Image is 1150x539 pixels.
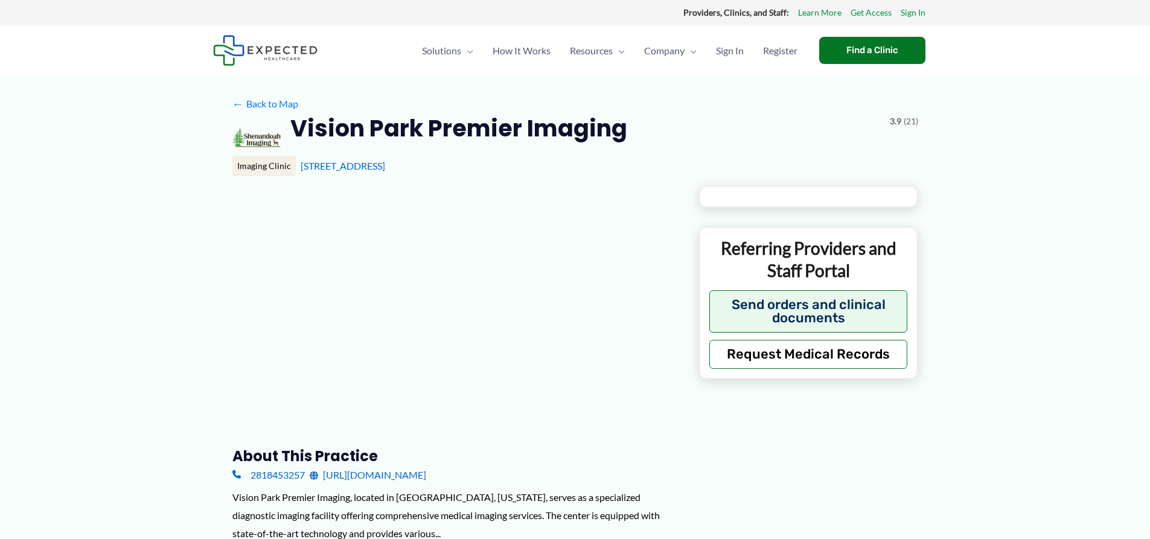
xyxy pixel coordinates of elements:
[232,156,296,176] div: Imaging Clinic
[644,30,685,72] span: Company
[851,5,892,21] a: Get Access
[709,290,908,333] button: Send orders and clinical documents
[798,5,842,21] a: Learn More
[412,30,807,72] nav: Primary Site Navigation
[422,30,461,72] span: Solutions
[570,30,613,72] span: Resources
[904,113,918,129] span: (21)
[709,237,908,281] p: Referring Providers and Staff Portal
[213,35,318,66] img: Expected Healthcare Logo - side, dark font, small
[301,160,385,171] a: [STREET_ADDRESS]
[461,30,473,72] span: Menu Toggle
[709,340,908,369] button: Request Medical Records
[232,95,298,113] a: ←Back to Map
[634,30,706,72] a: CompanyMenu Toggle
[716,30,744,72] span: Sign In
[763,30,797,72] span: Register
[232,466,305,484] a: 2818453257
[310,466,426,484] a: [URL][DOMAIN_NAME]
[685,30,697,72] span: Menu Toggle
[412,30,483,72] a: SolutionsMenu Toggle
[232,98,244,109] span: ←
[683,7,789,18] strong: Providers, Clinics, and Staff:
[901,5,925,21] a: Sign In
[819,37,925,64] a: Find a Clinic
[706,30,753,72] a: Sign In
[613,30,625,72] span: Menu Toggle
[560,30,634,72] a: ResourcesMenu Toggle
[493,30,551,72] span: How It Works
[483,30,560,72] a: How It Works
[890,113,901,129] span: 3.9
[290,113,627,143] h2: Vision Park Premier Imaging
[232,447,680,465] h3: About this practice
[753,30,807,72] a: Register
